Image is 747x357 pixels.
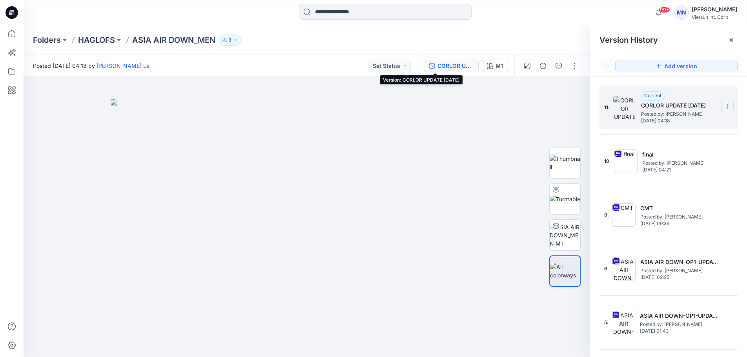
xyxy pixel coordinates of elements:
[644,93,661,98] span: Current
[642,150,721,159] h5: final
[482,60,508,72] button: M1
[111,99,503,357] img: eyJhbGciOiJIUzI1NiIsImtpZCI6IjAiLCJzbHQiOiJzZXMiLCJ0eXAiOiJKV1QifQ.eyJkYXRhIjp7InR5cGUiOiJzdG9yYW...
[228,36,231,44] p: 3
[642,167,721,173] span: [DATE] 04:21
[640,311,718,321] h5: ASIA AIR DOWN-OP1-UPDATE_OP2
[640,204,719,213] h5: CMT
[640,213,719,221] span: Posted by: Luyen Le
[599,35,658,45] span: Version History
[496,62,503,70] div: M1
[219,35,241,46] button: 3
[615,60,738,72] button: Add version
[604,319,609,326] span: 5.
[437,62,474,70] div: CORLOR UPDATE 1/10/2025
[614,149,638,173] img: final
[132,35,215,46] p: ASIA AIR DOWN_MEN
[612,311,635,334] img: ASIA AIR DOWN-OP1-UPDATE_OP2
[550,155,580,171] img: Thumbnail
[728,37,734,43] button: Close
[692,5,737,14] div: [PERSON_NAME]
[612,257,636,280] img: ASIA AIR DOWN-OP1-UPDATE_OP2
[604,211,609,219] span: 9.
[604,158,611,165] span: 10.
[424,60,479,72] button: CORLOR UPDATE [DATE]
[641,101,720,110] h5: CORLOR UPDATE 1/10/2025
[640,221,719,226] span: [DATE] 09:39
[97,62,149,69] a: [PERSON_NAME] Le
[33,62,149,70] span: Posted [DATE] 04:18 by
[550,263,580,279] img: All colorways
[640,321,718,328] span: Posted by: Luyen Le
[674,5,689,20] div: MN
[641,118,720,124] span: [DATE] 04:18
[612,203,636,227] img: CMT
[642,159,721,167] span: Posted by: Luyen Le
[604,104,610,111] span: 11.
[599,60,612,72] button: Show Hidden Versions
[33,35,61,46] a: Folders
[640,267,719,275] span: Posted by: Luyen Le
[613,96,636,119] img: CORLOR UPDATE 1/10/2025
[604,265,609,272] span: 6.
[550,195,580,203] img: Turntable
[658,7,670,13] span: 99+
[640,275,719,280] span: [DATE] 02:25
[640,257,719,267] h5: ASIA AIR DOWN-OP1-UPDATE_OP2
[640,328,718,334] span: [DATE] 01:43
[641,110,720,118] span: Posted by: Luyen Le
[537,60,549,72] button: Details
[692,14,737,20] div: Vietsun Int. Corp
[550,223,580,248] img: ASIA AIR DOWN_MEN M1
[78,35,115,46] a: HAGLOFS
